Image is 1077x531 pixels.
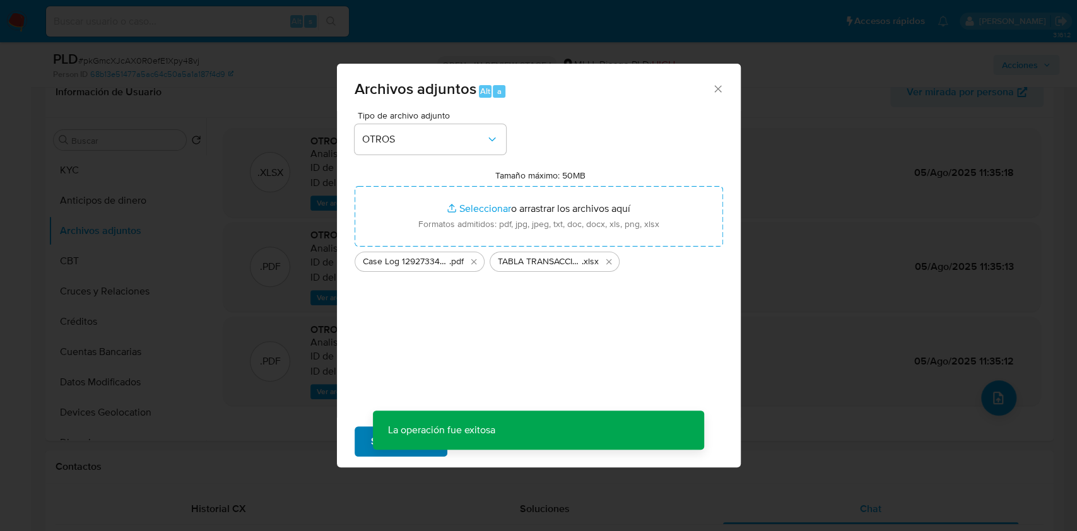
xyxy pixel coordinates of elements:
[371,428,431,455] span: Subir archivo
[582,255,599,268] span: .xlsx
[466,254,481,269] button: Eliminar Case Log 1292733496 - 10_09_2025.pdf
[712,83,723,94] button: Cerrar
[355,124,506,155] button: OTROS
[362,133,486,146] span: OTROS
[363,255,449,268] span: Case Log 1292733496 - 10_09_2025
[355,78,476,100] span: Archivos adjuntos
[480,85,490,97] span: Alt
[355,247,723,272] ul: Archivos seleccionados
[601,254,616,269] button: Eliminar TABLA TRANSACCIONAL 1292733496 10.09.2025.xlsx
[497,85,502,97] span: a
[449,255,464,268] span: .pdf
[373,411,510,450] p: La operación fue exitosa
[498,255,582,268] span: TABLA TRANSACCIONAL 1292733496 [DATE]
[358,111,509,120] span: Tipo de archivo adjunto
[469,428,510,455] span: Cancelar
[495,170,586,181] label: Tamaño máximo: 50MB
[355,426,447,457] button: Subir archivo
